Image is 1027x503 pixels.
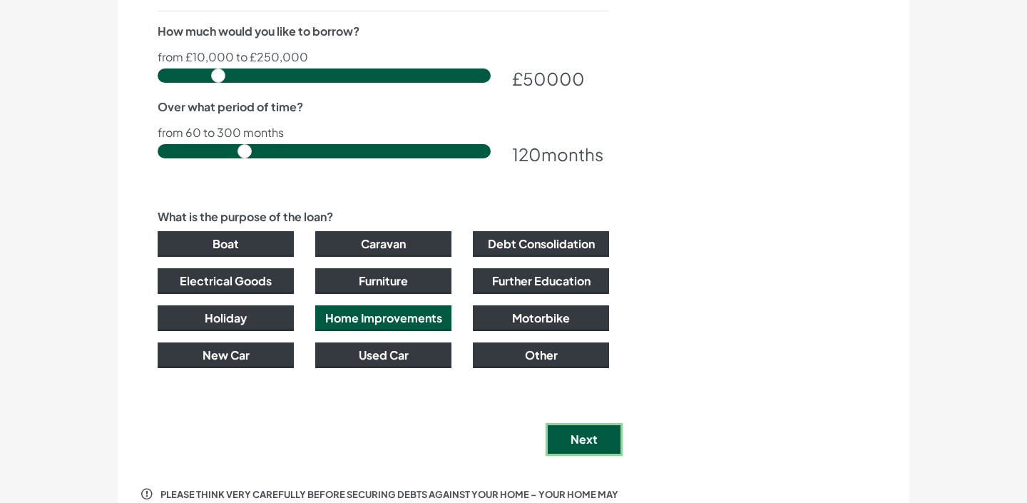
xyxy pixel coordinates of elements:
button: New Car [158,342,294,368]
label: Over what period of time? [158,98,303,116]
div: months [512,141,609,167]
p: from 60 to 300 months [158,127,609,138]
button: Furniture [315,268,451,294]
span: 120 [512,143,541,165]
button: Boat [158,231,294,257]
button: Motorbike [473,305,609,331]
button: Used Car [315,342,451,368]
button: Debt Consolidation [473,231,609,257]
span: 50000 [523,68,585,89]
p: from £10,000 to £250,000 [158,51,609,63]
button: Holiday [158,305,294,331]
label: What is the purpose of the loan? [158,208,333,225]
button: Home Improvements [315,305,451,331]
button: Electrical Goods [158,268,294,294]
button: Caravan [315,231,451,257]
button: Other [473,342,609,368]
label: How much would you like to borrow? [158,23,359,40]
button: Next [548,425,620,454]
div: £ [512,66,609,91]
button: Further Education [473,268,609,294]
